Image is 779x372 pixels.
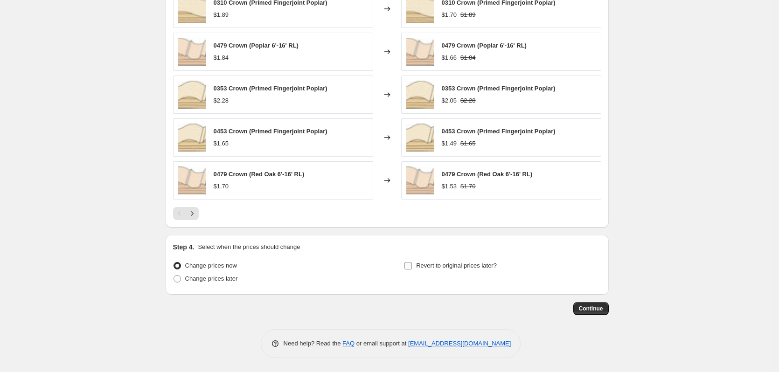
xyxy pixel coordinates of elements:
[579,305,603,312] span: Continue
[442,42,527,49] span: 0479 Crown (Poplar 6'-16' RL)
[416,262,497,269] span: Revert to original prices later?
[460,96,476,105] strike: $2.28
[214,53,229,62] div: $1.84
[442,171,533,178] span: 0479 Crown (Red Oak 6'-16' RL)
[408,340,511,347] a: [EMAIL_ADDRESS][DOMAIN_NAME]
[185,275,238,282] span: Change prices later
[442,182,457,191] div: $1.53
[185,262,237,269] span: Change prices now
[198,242,300,252] p: Select when the prices should change
[442,128,556,135] span: 0453 Crown (Primed Fingerjoint Poplar)
[442,139,457,148] div: $1.49
[442,53,457,62] div: $1.66
[355,340,408,347] span: or email support at
[173,207,199,220] nav: Pagination
[214,96,229,105] div: $2.28
[186,207,199,220] button: Next
[178,166,206,194] img: 0479_80x.jpg
[406,81,434,109] img: 0353_80x.jpg
[460,182,476,191] strike: $1.70
[284,340,343,347] span: Need help? Read the
[406,166,434,194] img: 0479_80x.jpg
[442,85,556,92] span: 0353 Crown (Primed Fingerjoint Poplar)
[442,10,457,20] div: $1.70
[214,42,299,49] span: 0479 Crown (Poplar 6'-16' RL)
[406,124,434,152] img: 0453_80x.jpg
[178,38,206,66] img: 0479_80x.jpg
[460,10,476,20] strike: $1.89
[214,10,229,20] div: $1.89
[214,139,229,148] div: $1.65
[573,302,609,315] button: Continue
[178,81,206,109] img: 0353_80x.jpg
[214,128,327,135] span: 0453 Crown (Primed Fingerjoint Poplar)
[442,96,457,105] div: $2.05
[406,38,434,66] img: 0479_80x.jpg
[214,171,305,178] span: 0479 Crown (Red Oak 6'-16' RL)
[460,53,476,62] strike: $1.84
[173,242,195,252] h2: Step 4.
[214,85,327,92] span: 0353 Crown (Primed Fingerjoint Poplar)
[178,124,206,152] img: 0453_80x.jpg
[460,139,476,148] strike: $1.65
[214,182,229,191] div: $1.70
[342,340,355,347] a: FAQ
